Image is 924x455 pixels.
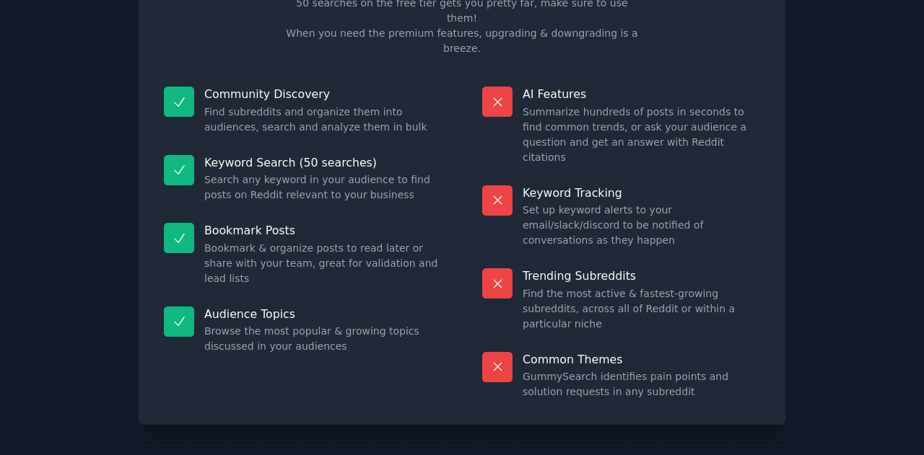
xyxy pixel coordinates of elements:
dd: GummySearch identifies pain points and solution requests in any subreddit [523,369,760,399]
p: Community Discovery [204,87,442,102]
p: Common Themes [523,352,760,367]
p: Keyword Search (50 searches) [204,155,442,170]
dd: Search any keyword in your audience to find posts on Reddit relevant to your business [204,172,442,203]
p: Bookmark Posts [204,223,442,238]
dd: Find the most active & fastest-growing subreddits, across all of Reddit or within a particular niche [523,286,760,332]
dd: Set up keyword alerts to your email/slack/discord to be notified of conversations as they happen [523,203,760,248]
dd: Bookmark & organize posts to read later or share with your team, great for validation and lead lists [204,241,442,286]
p: AI Features [523,87,760,102]
dd: Find subreddits and organize them into audiences, search and analyze them in bulk [204,105,442,135]
dd: Summarize hundreds of posts in seconds to find common trends, or ask your audience a question and... [523,105,760,165]
p: Keyword Tracking [523,185,760,200]
dd: Browse the most popular & growing topics discussed in your audiences [204,324,442,354]
p: Trending Subreddits [523,268,760,283]
p: Audience Topics [204,306,442,322]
